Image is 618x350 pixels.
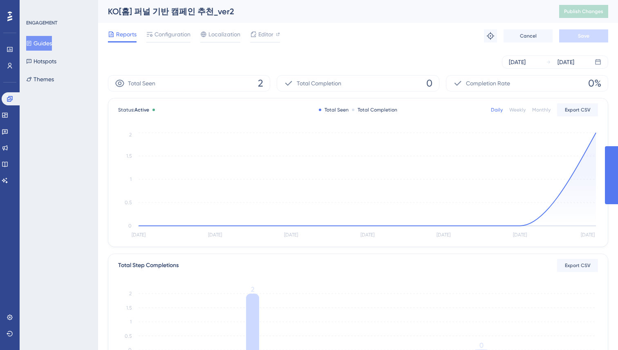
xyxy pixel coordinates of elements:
div: Total Completion [352,107,397,113]
tspan: 1.5 [126,153,132,159]
tspan: 0 [479,341,484,349]
span: 0 [426,77,432,90]
tspan: [DATE] [208,232,222,238]
div: Daily [491,107,503,113]
tspan: [DATE] [581,232,595,238]
iframe: UserGuiding AI Assistant Launcher [584,318,608,342]
span: Cancel [520,33,537,39]
span: Publish Changes [564,8,603,15]
div: KO[홈] 퍼널 기반 캠페인 추천_ver2 [108,6,539,17]
tspan: 0 [128,223,132,229]
tspan: 0.5 [125,200,132,205]
button: Hotspots [26,54,56,69]
span: Localization [208,29,240,39]
tspan: 2 [129,291,132,296]
span: Configuration [154,29,190,39]
button: Themes [26,72,54,87]
span: Save [578,33,589,39]
span: Completion Rate [466,78,510,88]
button: Cancel [504,29,553,42]
div: ENGAGEMENT [26,20,57,26]
span: 0% [588,77,601,90]
span: Total Seen [128,78,155,88]
tspan: 1 [130,319,132,325]
span: 2 [258,77,263,90]
span: Export CSV [565,107,591,113]
tspan: 1.5 [126,305,132,311]
span: Export CSV [565,262,591,269]
button: Export CSV [557,259,598,272]
div: [DATE] [509,57,526,67]
button: Guides [26,36,52,51]
div: Total Step Completions [118,261,179,270]
div: Weekly [509,107,526,113]
tspan: [DATE] [360,232,374,238]
tspan: [DATE] [437,232,450,238]
div: Total Seen [319,107,349,113]
tspan: 2 [251,285,254,293]
tspan: 1 [130,176,132,182]
span: Status: [118,107,149,113]
button: Save [559,29,608,42]
tspan: 2 [129,132,132,138]
button: Publish Changes [559,5,608,18]
tspan: 0.5 [125,333,132,339]
tspan: [DATE] [132,232,146,238]
div: Monthly [532,107,551,113]
span: Editor [258,29,273,39]
span: Total Completion [297,78,341,88]
span: Reports [116,29,137,39]
div: [DATE] [558,57,574,67]
span: Active [134,107,149,113]
tspan: [DATE] [513,232,527,238]
tspan: [DATE] [284,232,298,238]
button: Export CSV [557,103,598,116]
